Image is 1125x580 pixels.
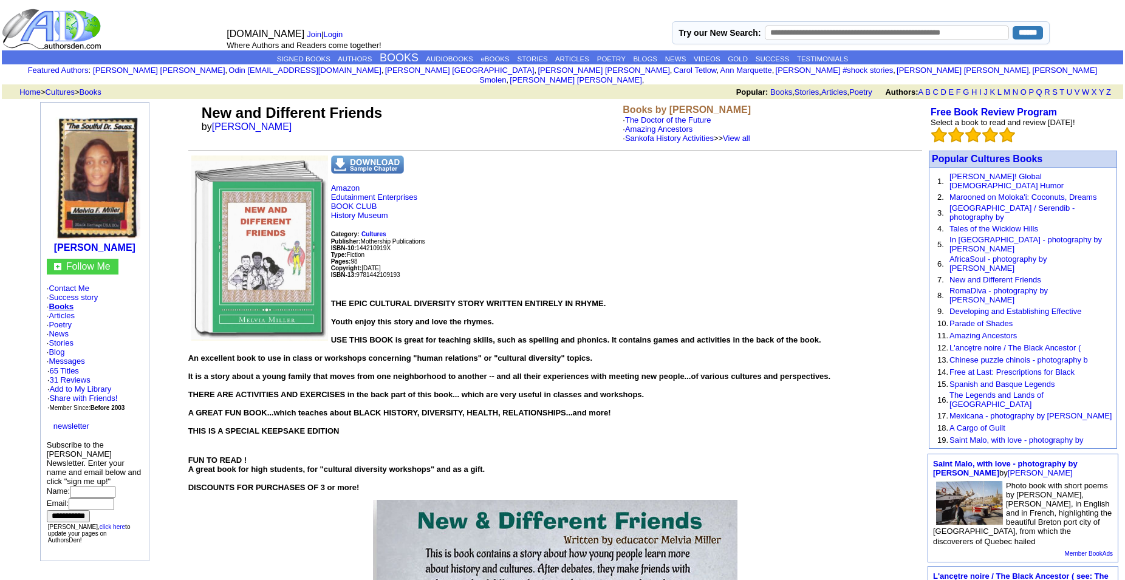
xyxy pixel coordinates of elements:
[28,66,91,75] font: :
[93,66,1097,84] font: , , , , , , , , , ,
[1021,87,1027,97] a: O
[1004,87,1010,97] a: M
[426,55,473,63] a: AUDIOBOOKS
[2,8,104,50] img: logo_ad.gif
[49,111,140,239] img: 11804.jpg
[963,87,969,97] a: G
[949,172,1064,190] a: [PERSON_NAME]! Global [DEMOGRAPHIC_DATA] Humor
[331,245,391,251] font: 144210919X
[331,202,377,211] a: BOOK CLUB
[49,404,125,411] font: Member Since:
[776,66,894,75] a: [PERSON_NAME] #shock stories
[1075,87,1080,97] a: V
[331,258,358,265] font: 98
[46,87,75,97] a: Cultures
[1013,87,1018,97] a: N
[937,208,944,217] font: 3.
[990,87,996,97] a: K
[936,481,1003,525] img: 16609.jpeg
[644,77,645,84] font: i
[723,134,750,143] a: View all
[100,524,125,530] a: click here
[949,411,1112,420] a: Mexicana - photography by [PERSON_NAME]
[15,87,101,97] font: > >
[949,343,1081,352] a: L'ancętre noire / The Black Ancestor (
[1052,87,1058,97] a: S
[937,177,944,186] font: 1.
[940,87,946,97] a: D
[937,423,948,432] font: 18.
[933,459,1078,477] a: Saint Malo, with love - photography by [PERSON_NAME]
[331,245,357,251] b: ISBN-10:
[91,404,125,411] b: Before 2003
[361,229,386,238] a: Cultures
[385,66,535,75] a: [PERSON_NAME] [GEOGRAPHIC_DATA]
[937,435,948,445] font: 19.
[331,251,347,258] b: Type:
[770,87,792,97] a: Books
[331,238,361,245] b: Publisher:
[1099,87,1104,97] a: Y
[517,55,547,63] a: STORIES
[277,55,330,63] a: SIGNED BOOKS
[47,357,85,366] font: ·
[49,293,98,302] a: Success story
[937,259,944,268] font: 6.
[66,261,111,271] font: Follow Me
[188,299,831,435] font: THE EPIC CULTURAL DIVERSITY STORY WRITTEN ENTIRELY IN RHYME. Youth enjoy this story and love the ...
[1106,87,1111,97] a: Z
[694,55,720,63] a: VIDEOS
[672,67,673,74] font: i
[719,67,720,74] font: i
[47,384,118,412] font: · · ·
[331,251,364,258] font: Fiction
[331,271,400,278] font: 9781442109193
[49,394,117,403] a: Share with Friends!
[331,271,357,278] b: ISBN-13:
[937,343,948,352] font: 12.
[191,155,328,341] img: See larger image
[937,275,944,284] font: 7.
[897,66,1028,75] a: [PERSON_NAME] [PERSON_NAME]
[49,329,69,338] a: News
[931,107,1057,117] a: Free Book Review Program
[49,357,84,366] a: Messages
[623,115,750,143] font: ·
[925,87,931,97] a: B
[932,87,938,97] a: C
[937,411,948,420] font: 17.
[479,66,1097,84] a: [PERSON_NAME] Smolen
[937,307,944,316] font: 9.
[1065,550,1113,557] a: Member BookAds
[937,240,944,249] font: 5.
[54,242,135,253] a: [PERSON_NAME]
[1059,87,1064,97] a: T
[949,355,1088,364] a: Chinese puzzle chinois - photography b
[1008,468,1073,477] a: [PERSON_NAME]
[1044,87,1050,97] a: R
[331,183,360,193] a: Amazon
[227,41,381,50] font: Where Authors and Readers come together!
[510,75,641,84] a: [PERSON_NAME] [PERSON_NAME]
[949,254,1047,273] a: AfricaSoul - photography by [PERSON_NAME]
[797,55,848,63] a: TESTIMONIALS
[47,440,141,520] font: Subscribe to the [PERSON_NAME] Newsletter. Enter your name and email below and click "sign me up!...
[1028,87,1033,97] a: P
[49,284,89,293] a: Contact Me
[1092,87,1097,97] a: X
[633,55,657,63] a: BLOGS
[331,155,404,174] img: dnsample.png
[338,55,372,63] a: AUTHORS
[227,67,228,74] font: i
[949,203,1075,222] a: [GEOGRAPHIC_DATA] / Serendib - photography by
[932,154,1042,164] a: Popular Cultures Books
[1082,87,1089,97] a: W
[49,347,64,357] a: Blog
[331,193,417,202] a: Edutainment Enterprises
[49,320,72,329] a: Poetry
[227,29,304,39] font: [DOMAIN_NAME]
[383,67,385,74] font: i
[937,331,948,340] font: 11.
[949,224,1038,233] a: Tales of the Wicklow Hills
[949,367,1075,377] a: Free at Last: Prescriptions for Black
